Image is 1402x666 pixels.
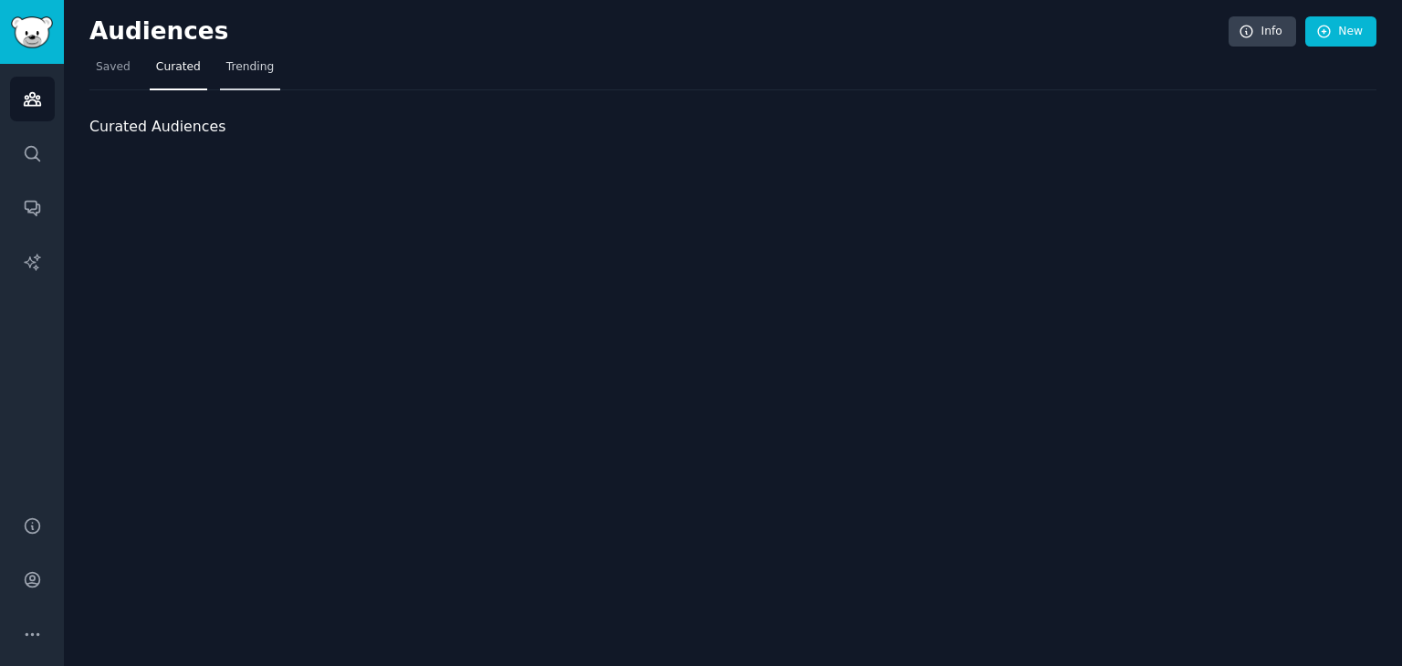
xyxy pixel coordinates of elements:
a: Trending [220,53,280,90]
span: Trending [226,59,274,76]
a: Curated [150,53,207,90]
span: Curated Audiences [89,116,225,139]
a: Saved [89,53,137,90]
h2: Audiences [89,17,1229,47]
span: Saved [96,59,131,76]
img: GummySearch logo [11,16,53,48]
span: Curated [156,59,201,76]
a: Info [1229,16,1296,47]
a: New [1305,16,1376,47]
